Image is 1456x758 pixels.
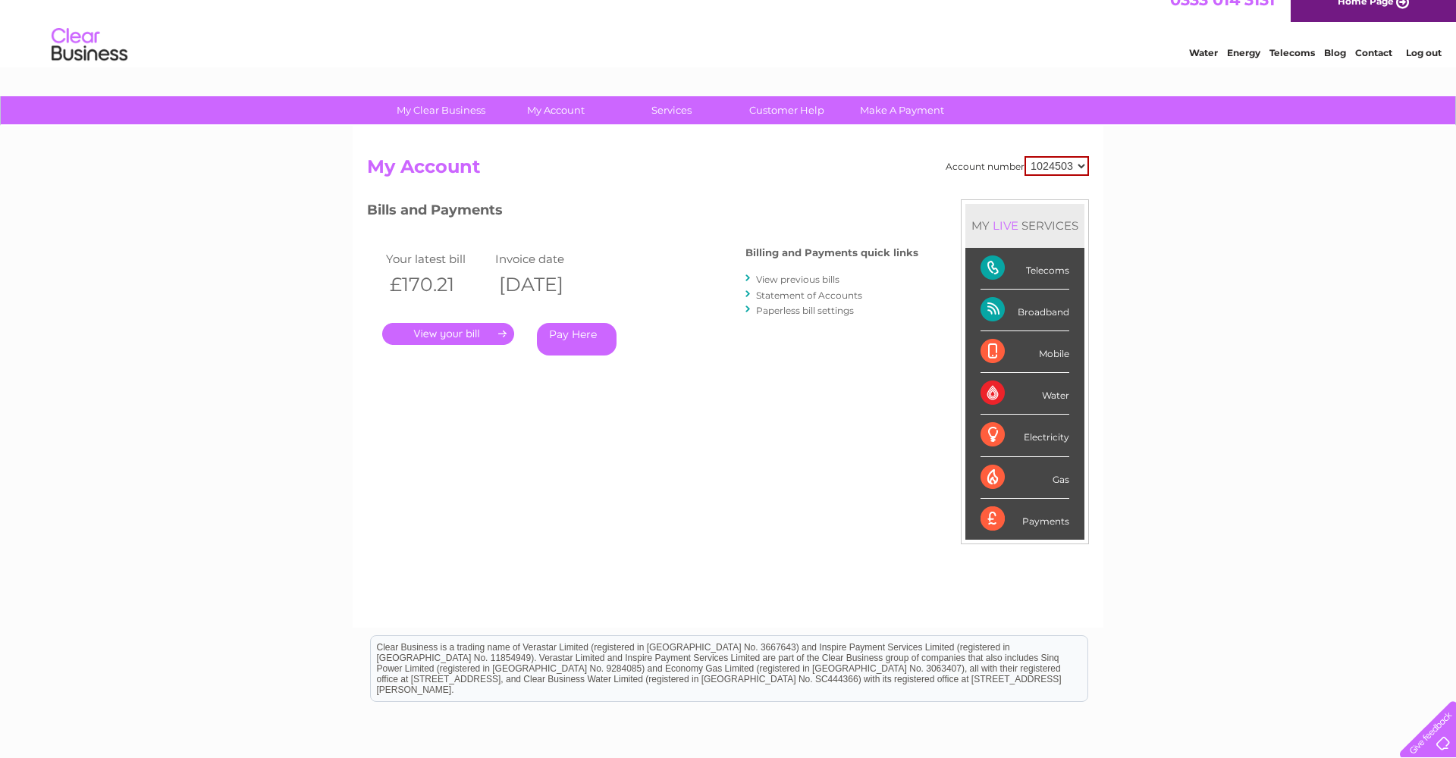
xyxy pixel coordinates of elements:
[1227,64,1260,76] a: Energy
[1324,64,1346,76] a: Blog
[1269,64,1315,76] a: Telecoms
[965,204,1084,247] div: MY SERVICES
[1406,64,1442,76] a: Log out
[367,199,918,226] h3: Bills and Payments
[382,323,514,345] a: .
[367,156,1089,185] h2: My Account
[382,269,491,300] th: £170.21
[537,323,617,356] a: Pay Here
[981,415,1069,456] div: Electricity
[371,8,1087,74] div: Clear Business is a trading name of Verastar Limited (registered in [GEOGRAPHIC_DATA] No. 3667643...
[981,248,1069,290] div: Telecoms
[981,290,1069,331] div: Broadband
[494,96,619,124] a: My Account
[756,290,862,301] a: Statement of Accounts
[946,156,1089,176] div: Account number
[1189,64,1218,76] a: Water
[990,218,1021,233] div: LIVE
[745,247,918,258] h4: Billing and Payments quick links
[981,373,1069,415] div: Water
[382,249,491,269] td: Your latest bill
[981,499,1069,540] div: Payments
[839,96,965,124] a: Make A Payment
[491,269,601,300] th: [DATE]
[981,457,1069,499] div: Gas
[756,274,839,285] a: View previous bills
[491,249,601,269] td: Invoice date
[724,96,849,124] a: Customer Help
[1170,8,1275,27] a: 0333 014 3131
[51,39,128,86] img: logo.png
[378,96,504,124] a: My Clear Business
[1355,64,1392,76] a: Contact
[756,305,854,316] a: Paperless bill settings
[609,96,734,124] a: Services
[981,331,1069,373] div: Mobile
